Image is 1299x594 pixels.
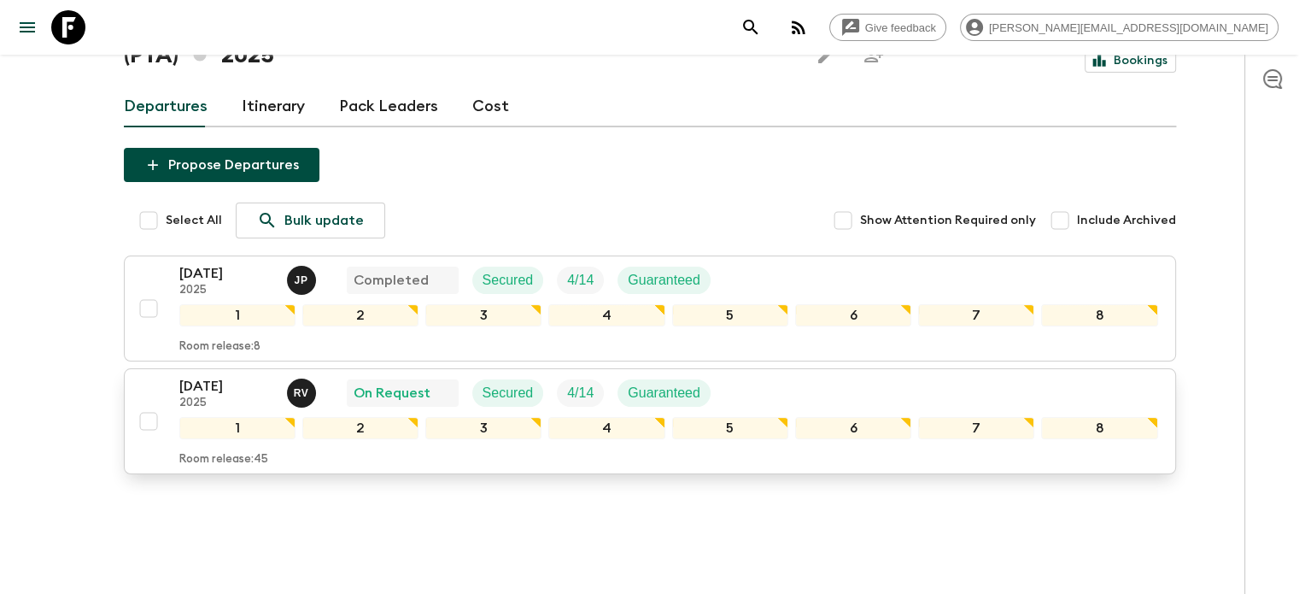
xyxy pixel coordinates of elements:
[1041,304,1157,326] div: 8
[179,453,268,467] p: Room release: 45
[628,270,700,291] p: Guaranteed
[124,368,1176,474] button: [DATE]2025Rita VogelOn RequestSecuredTrip FillGuaranteed12345678Room release:45
[557,379,604,407] div: Trip Fill
[425,304,541,326] div: 3
[179,417,295,439] div: 1
[339,86,438,127] a: Pack Leaders
[472,86,509,127] a: Cost
[483,270,534,291] p: Secured
[242,86,305,127] a: Itinerary
[557,267,604,294] div: Trip Fill
[10,10,44,44] button: menu
[1085,49,1176,73] a: Bookings
[287,384,319,397] span: Rita Vogel
[302,417,418,439] div: 2
[918,304,1034,326] div: 7
[179,376,273,397] p: [DATE]
[672,304,788,326] div: 5
[287,379,319,408] button: RV
[354,270,429,291] p: Completed
[960,14,1279,41] div: [PERSON_NAME][EMAIL_ADDRESS][DOMAIN_NAME]
[980,21,1278,34] span: [PERSON_NAME][EMAIL_ADDRESS][DOMAIN_NAME]
[472,379,544,407] div: Secured
[856,21,945,34] span: Give feedback
[860,212,1036,229] span: Show Attention Required only
[287,271,319,285] span: Josefina Paez
[548,417,664,439] div: 4
[829,14,946,41] a: Give feedback
[628,383,700,403] p: Guaranteed
[472,267,544,294] div: Secured
[483,383,534,403] p: Secured
[672,417,788,439] div: 5
[918,417,1034,439] div: 7
[795,417,911,439] div: 6
[179,304,295,326] div: 1
[179,340,260,354] p: Room release: 8
[567,383,594,403] p: 4 / 14
[179,397,273,410] p: 2025
[302,304,418,326] div: 2
[354,383,430,403] p: On Request
[179,263,273,284] p: [DATE]
[809,38,843,73] button: Edit this itinerary
[294,386,309,400] p: R V
[124,256,1176,362] button: [DATE]2025Josefina PaezCompletedSecuredTrip FillGuaranteed12345678Room release:8
[795,304,911,326] div: 6
[236,203,385,238] a: Bulk update
[567,270,594,291] p: 4 / 14
[857,38,891,73] span: Share this itinerary
[284,210,364,231] p: Bulk update
[124,86,208,127] a: Departures
[425,417,541,439] div: 3
[179,284,273,297] p: 2025
[734,10,768,44] button: search adventures
[1041,417,1157,439] div: 8
[548,304,664,326] div: 4
[124,148,319,182] button: Propose Departures
[1077,212,1176,229] span: Include Archived
[166,212,222,229] span: Select All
